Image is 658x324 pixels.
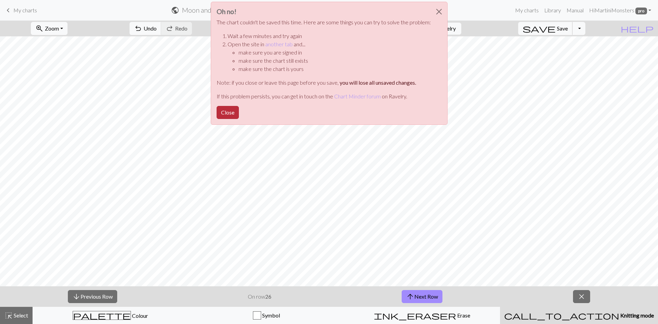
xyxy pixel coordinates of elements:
[431,2,447,21] button: Close
[456,312,470,319] span: Erase
[13,312,28,319] span: Select
[217,79,431,87] p: Note: if you close or leave this page before you save,
[248,292,271,301] p: On row
[68,290,117,303] button: Previous Row
[188,307,344,324] button: Symbol
[217,106,239,119] button: Close
[402,290,442,303] button: Next Row
[73,311,131,320] span: palette
[228,32,431,40] li: Wait a few minutes and try again
[228,40,431,73] li: Open the site in and...
[406,292,414,301] span: arrow_upward
[261,312,280,319] span: Symbol
[4,311,13,320] span: highlight_alt
[239,65,431,73] li: make sure the chart is yours
[619,312,654,319] span: Knitting mode
[500,307,658,324] button: Knitting mode
[265,293,271,300] strong: 26
[504,311,619,320] span: call_to_action
[334,93,381,99] a: Chart Minder forum
[217,92,431,100] p: If this problem persists, you can get in touch on the on Ravelry.
[577,292,586,301] span: close
[217,18,431,26] p: The chart couldn't be saved this time. Here are some things you can try to solve the problem:
[217,8,431,15] h3: Oh no!
[239,48,431,57] li: make sure you are signed in
[344,307,500,324] button: Erase
[33,307,188,324] button: Colour
[374,311,456,320] span: ink_eraser
[131,312,148,319] span: Colour
[340,79,416,86] strong: you will lose all unsaved changes.
[72,292,81,301] span: arrow_downward
[265,41,293,47] a: another tab
[239,57,431,65] li: make sure the chart still exists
